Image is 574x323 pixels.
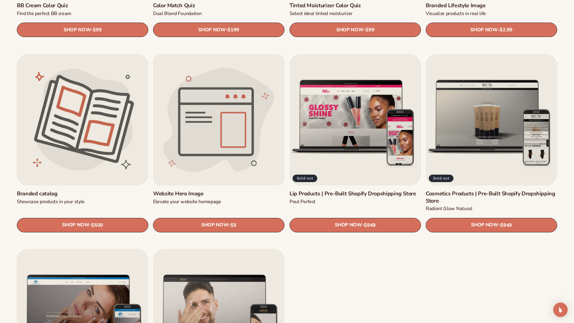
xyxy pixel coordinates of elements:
[231,222,236,228] span: $5
[17,2,148,9] a: BB Cream Color Quiz
[553,303,568,317] div: Open Intercom Messenger
[364,222,376,228] span: $949
[17,218,148,232] a: SHOP NOW- $500
[335,222,362,228] span: SHOP NOW
[500,27,512,33] span: $2.99
[290,218,421,232] a: SHOP NOW- $949
[426,23,557,37] a: SHOP NOW- $2.99
[426,2,557,9] a: Branded Lifestyle Image
[500,222,512,228] span: $949
[93,27,102,33] span: $99
[153,218,284,232] a: SHOP NOW- $5
[228,27,240,33] span: $199
[426,190,557,204] a: Cosmetics Products | Pre-Built Shopify Dropshipping Store
[153,23,284,37] a: SHOP NOW- $199
[17,190,148,197] a: Branded catalog
[365,27,374,33] span: $99
[64,27,91,33] span: SHOP NOW
[336,27,363,33] span: SHOP NOW
[290,2,421,9] a: Tinted Moisturizer Color Quiz
[91,222,103,228] span: $500
[201,222,228,228] span: SHOP NOW
[290,23,421,37] a: SHOP NOW- $99
[153,2,284,9] a: Color Match Quiz
[426,218,557,232] a: SHOP NOW- $949
[153,190,284,197] a: Website Hero Image
[62,222,89,228] span: SHOP NOW
[471,222,498,228] span: SHOP NOW
[290,190,421,197] a: Lip Products | Pre-Built Shopify Dropshipping Store
[17,23,148,37] a: SHOP NOW- $99
[198,27,225,33] span: SHOP NOW
[470,27,497,33] span: SHOP NOW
